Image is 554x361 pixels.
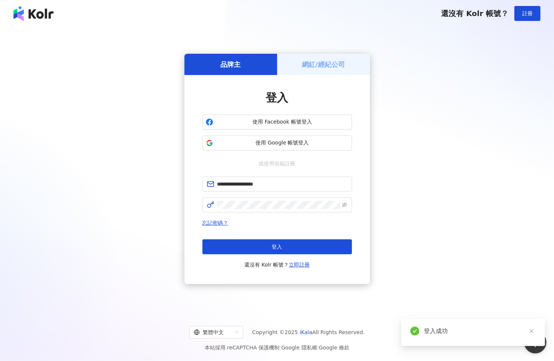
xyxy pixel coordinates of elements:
[281,345,317,351] a: Google 隱私權
[252,328,365,337] span: Copyright © 2025 All Rights Reserved.
[514,6,541,21] button: 註冊
[13,6,53,21] img: logo
[221,60,241,69] h5: 品牌主
[202,136,352,150] button: 使用 Google 帳號登入
[289,262,310,268] a: 立即註冊
[522,10,533,16] span: 註冊
[202,239,352,254] button: 登入
[202,220,229,226] a: 忘記密碼？
[216,139,349,147] span: 使用 Google 帳號登入
[529,329,534,334] span: close
[319,345,349,351] a: Google 條款
[279,345,281,351] span: |
[300,329,312,335] a: iKala
[202,115,352,130] button: 使用 Facebook 帳號登入
[410,327,419,336] span: check-circle
[441,9,508,18] span: 還沒有 Kolr 帳號？
[244,260,310,269] span: 還沒有 Kolr 帳號？
[254,159,301,168] span: 或使用信箱註冊
[317,345,319,351] span: |
[424,327,536,336] div: 登入成功
[216,118,349,126] span: 使用 Facebook 帳號登入
[342,202,347,208] span: eye-invisible
[194,326,232,338] div: 繁體中文
[205,343,349,352] span: 本站採用 reCAPTCHA 保護機制
[302,60,345,69] h5: 網紅/經紀公司
[266,91,288,104] span: 登入
[272,244,282,250] span: 登入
